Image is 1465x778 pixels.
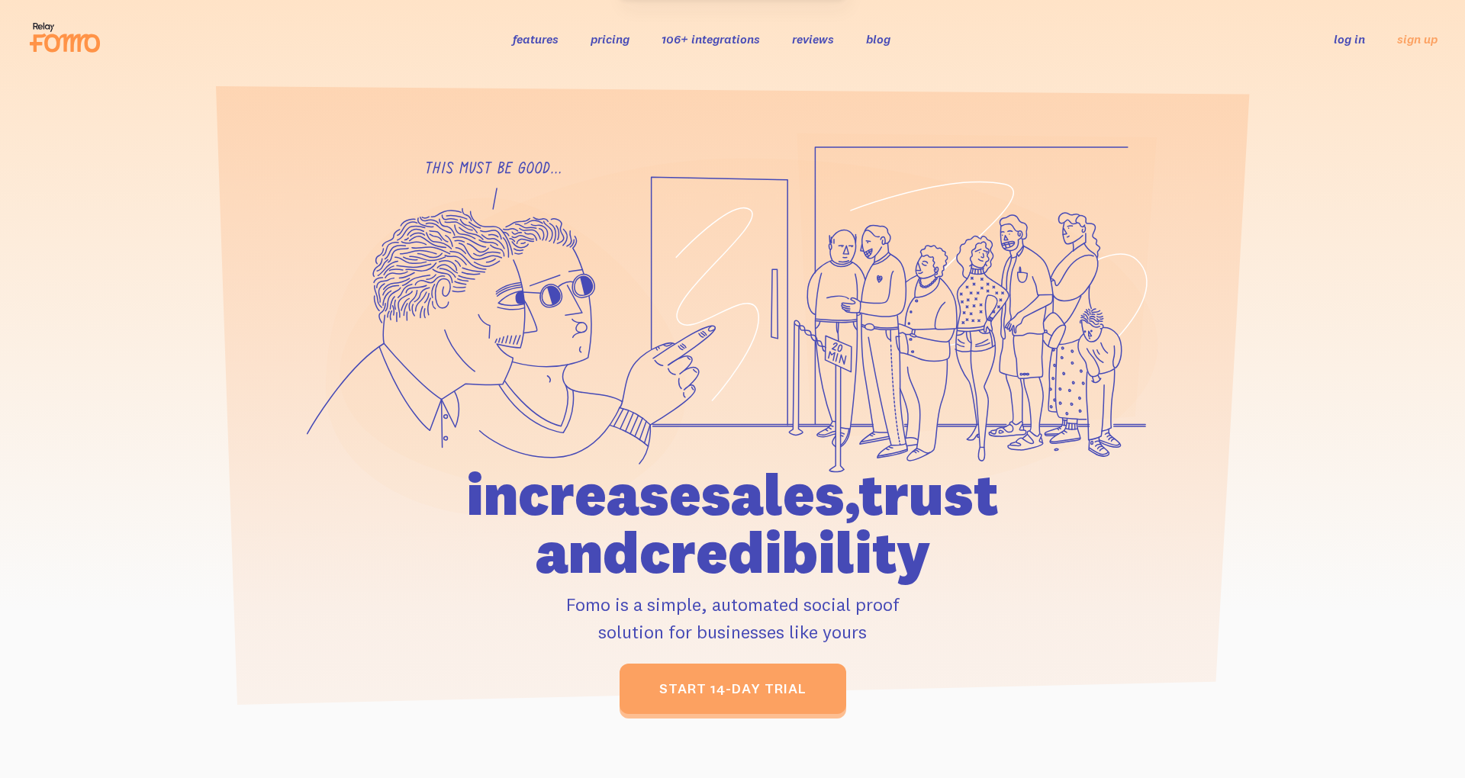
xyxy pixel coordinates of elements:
a: start 14-day trial [620,664,846,714]
p: Fomo is a simple, automated social proof solution for businesses like yours [379,590,1086,645]
a: pricing [591,31,629,47]
a: sign up [1397,31,1438,47]
a: blog [866,31,890,47]
a: 106+ integrations [662,31,760,47]
a: features [513,31,559,47]
h1: increase sales, trust and credibility [379,465,1086,581]
a: reviews [792,31,834,47]
a: log in [1334,31,1365,47]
